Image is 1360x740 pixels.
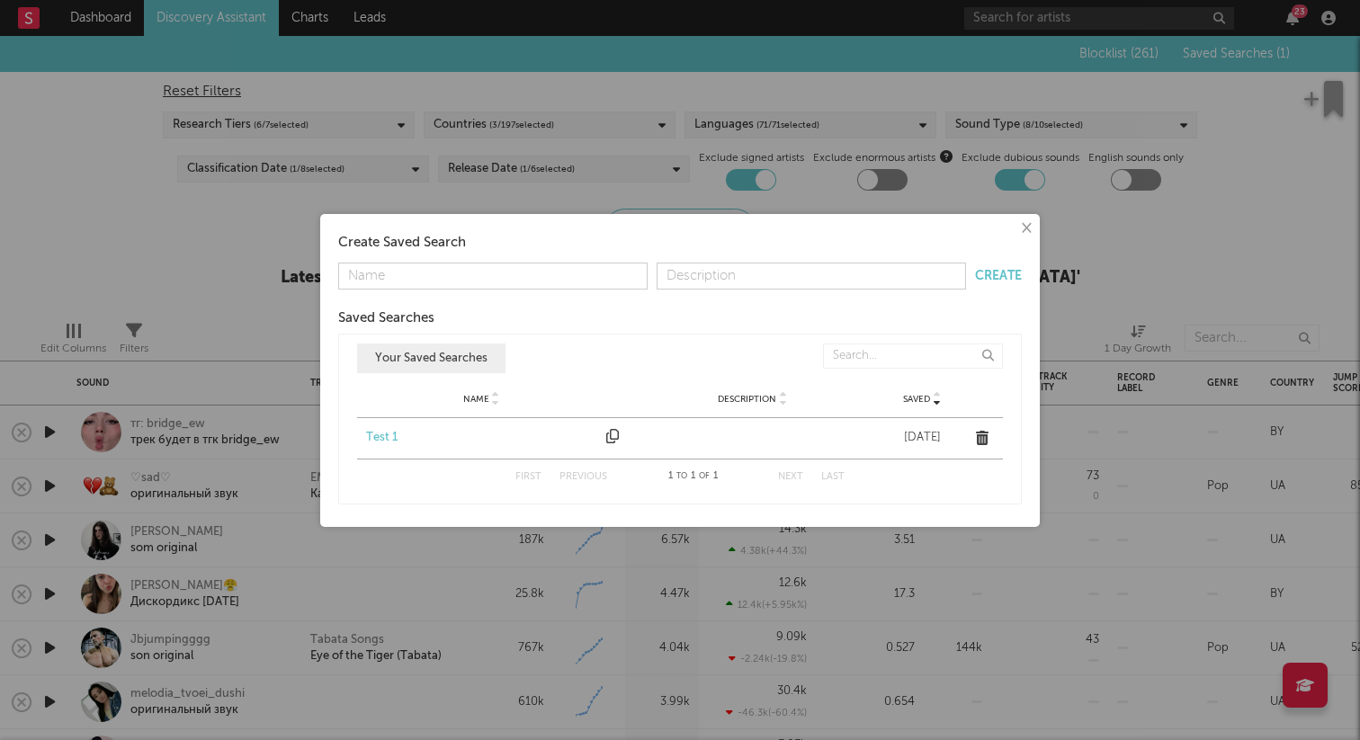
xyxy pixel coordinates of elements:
button: Create [975,270,1022,282]
input: Name [338,263,648,290]
button: Next [778,472,803,482]
button: First [515,472,541,482]
input: Search... [823,343,1003,369]
button: × [1016,218,1035,238]
button: Previous [559,472,607,482]
div: Saved Searches [338,308,1022,329]
input: Description [657,263,966,290]
a: Test 1 [366,429,597,447]
div: 1 1 1 [643,466,742,487]
span: Saved [903,394,930,405]
button: Last [821,472,845,482]
div: [DATE] [877,429,967,447]
div: Create Saved Search [338,232,1022,254]
span: to [676,472,687,480]
button: Your Saved Searches [357,343,506,373]
span: of [699,472,710,480]
span: Name [463,394,489,405]
span: Description [718,394,776,405]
